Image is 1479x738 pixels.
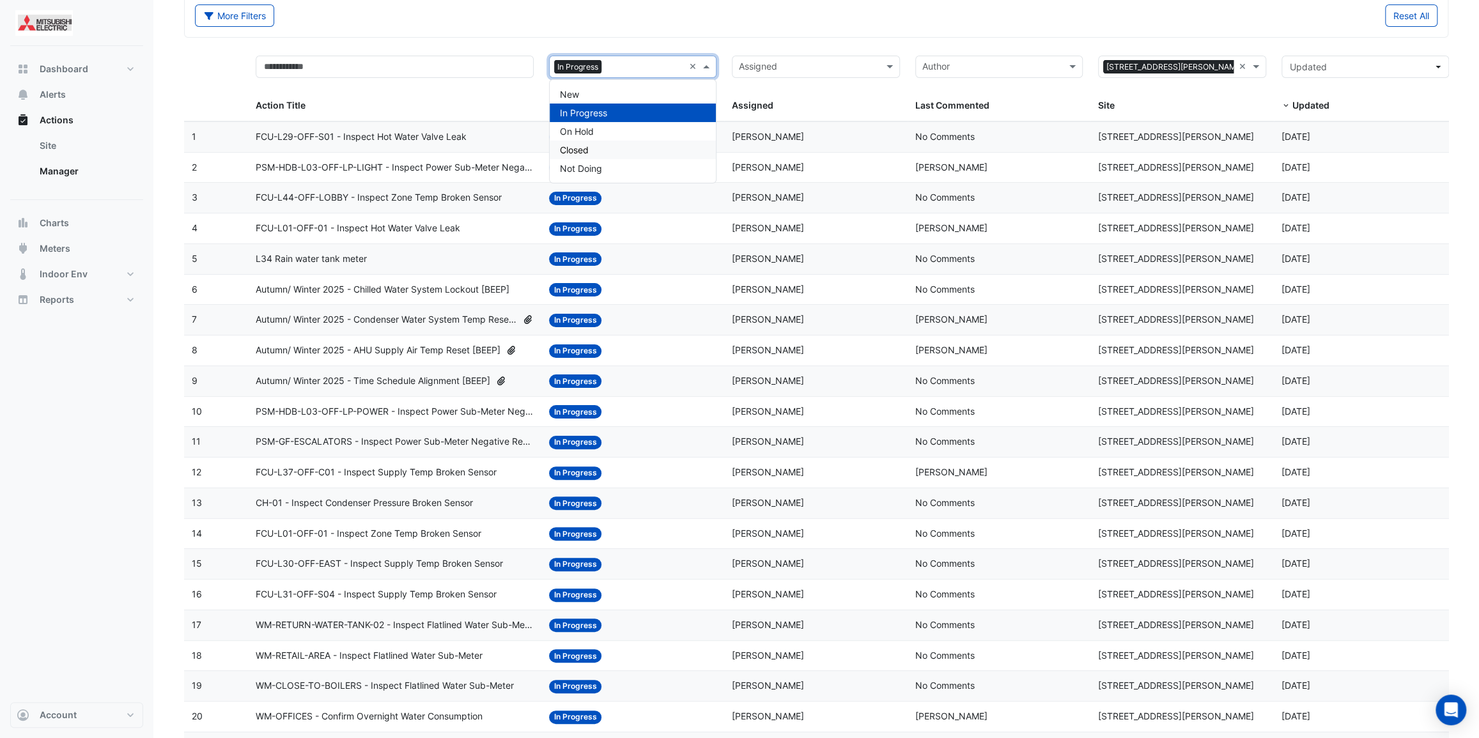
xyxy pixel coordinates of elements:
[549,79,716,183] ng-dropdown-panel: Options list
[256,374,490,388] span: Autumn/ Winter 2025 - Time Schedule Alignment [BEEP]
[549,527,602,541] span: In Progress
[915,284,975,295] span: No Comments
[549,711,602,724] span: In Progress
[1282,528,1310,539] span: 2025-02-20T09:44:25.780
[549,344,602,358] span: In Progress
[560,126,594,137] span: On Hold
[192,588,202,599] span: 16
[915,131,975,142] span: No Comments
[549,649,602,663] span: In Progress
[915,711,987,721] span: [PERSON_NAME]
[1098,100,1115,111] span: Site
[1282,314,1310,325] span: 2025-05-21T11:00:53.867
[915,406,975,417] span: No Comments
[192,222,197,233] span: 4
[915,680,975,691] span: No Comments
[17,268,29,281] app-icon: Indoor Env
[10,133,143,189] div: Actions
[15,10,73,36] img: Company Logo
[192,528,202,539] span: 14
[732,650,804,661] span: [PERSON_NAME]
[554,60,601,74] span: In Progress
[1282,619,1310,630] span: 2025-02-20T09:43:32.696
[10,261,143,287] button: Indoor Env
[1282,558,1310,569] span: 2025-02-20T09:44:12.858
[549,192,602,205] span: In Progress
[915,162,987,173] span: [PERSON_NAME]
[549,222,602,236] span: In Progress
[1098,619,1254,630] span: [STREET_ADDRESS][PERSON_NAME]
[192,680,202,691] span: 19
[732,680,804,691] span: [PERSON_NAME]
[732,222,804,233] span: [PERSON_NAME]
[17,217,29,229] app-icon: Charts
[1098,375,1254,386] span: [STREET_ADDRESS][PERSON_NAME]
[192,162,197,173] span: 2
[1282,222,1310,233] span: 2025-06-20T10:47:38.315
[10,82,143,107] button: Alerts
[560,89,579,100] span: New
[549,405,602,419] span: In Progress
[549,374,602,388] span: In Progress
[1098,588,1254,599] span: [STREET_ADDRESS][PERSON_NAME]
[732,466,804,477] span: [PERSON_NAME]
[256,252,367,266] span: L34 Rain water tank meter
[256,618,533,633] span: WM-RETURN-WATER-TANK-02 - Inspect Flatlined Water Sub-Meter
[1282,253,1310,264] span: 2025-06-11T10:43:52.749
[1098,497,1254,508] span: [STREET_ADDRESS][PERSON_NAME]
[560,107,607,118] span: In Progress
[256,160,533,175] span: PSM-HDB-L03-OFF-LP-LIGHT - Inspect Power Sub-Meter Negative Reading
[40,709,77,721] span: Account
[1098,314,1254,325] span: [STREET_ADDRESS][PERSON_NAME]
[549,314,602,327] span: In Progress
[1098,192,1254,203] span: [STREET_ADDRESS][PERSON_NAME]
[549,466,602,480] span: In Progress
[1282,588,1310,599] span: 2025-02-20T09:44:08.056
[1098,650,1254,661] span: [STREET_ADDRESS][PERSON_NAME]
[549,619,602,632] span: In Progress
[732,344,804,355] span: [PERSON_NAME]
[732,314,804,325] span: [PERSON_NAME]
[17,114,29,127] app-icon: Actions
[1239,59,1250,74] span: Clear
[1282,406,1310,417] span: 2025-04-17T07:26:23.049
[192,253,197,264] span: 5
[256,496,473,511] span: CH-01 - Inspect Condenser Pressure Broken Sensor
[915,497,975,508] span: No Comments
[915,253,975,264] span: No Comments
[1282,436,1310,447] span: 2025-04-17T07:26:05.794
[192,314,197,325] span: 7
[549,588,602,602] span: In Progress
[915,650,975,661] span: No Comments
[1282,192,1310,203] span: 2025-07-04T11:02:26.854
[192,497,202,508] span: 13
[256,557,503,571] span: FCU-L30-OFF-EAST - Inspect Supply Temp Broken Sensor
[732,253,804,264] span: [PERSON_NAME]
[256,282,509,297] span: Autumn/ Winter 2025 - Chilled Water System Lockout [BEEP]
[915,100,989,111] span: Last Commented
[1282,375,1310,386] span: 2025-05-13T13:19:35.578
[1098,284,1254,295] span: [STREET_ADDRESS][PERSON_NAME]
[256,709,483,724] span: WM-OFFICES - Confirm Overnight Water Consumption
[1098,528,1254,539] span: [STREET_ADDRESS][PERSON_NAME]
[915,588,975,599] span: No Comments
[1098,711,1254,721] span: [STREET_ADDRESS][PERSON_NAME]
[256,527,481,541] span: FCU-L01-OFF-01 - Inspect Zone Temp Broken Sensor
[732,375,804,386] span: [PERSON_NAME]
[732,131,804,142] span: [PERSON_NAME]
[1098,436,1254,447] span: [STREET_ADDRESS][PERSON_NAME]
[915,436,975,447] span: No Comments
[1098,558,1254,569] span: [STREET_ADDRESS][PERSON_NAME]
[732,558,804,569] span: [PERSON_NAME]
[732,162,804,173] span: [PERSON_NAME]
[560,144,589,155] span: Closed
[1282,711,1310,721] span: 2024-12-11T12:16:41.264
[40,293,74,306] span: Reports
[17,242,29,255] app-icon: Meters
[192,406,202,417] span: 10
[192,711,203,721] span: 20
[10,702,143,728] button: Account
[17,63,29,75] app-icon: Dashboard
[549,680,602,693] span: In Progress
[732,436,804,447] span: [PERSON_NAME]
